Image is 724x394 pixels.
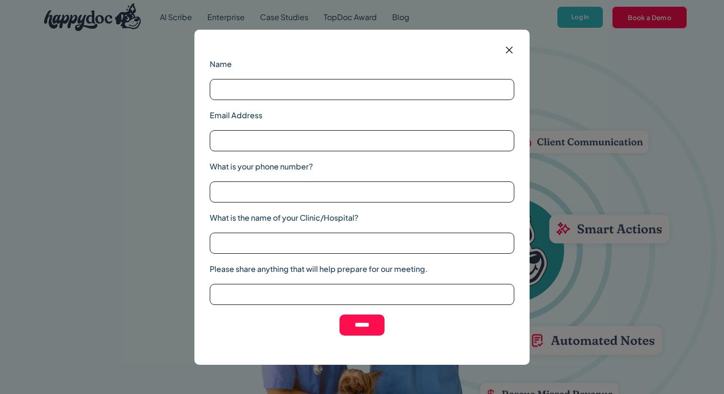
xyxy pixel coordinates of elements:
form: Email form 2 [210,45,514,349]
label: Please share anything that will help prepare for our meeting. [210,263,514,275]
label: Name [210,58,514,70]
label: Email Address [210,110,514,121]
label: What is your phone number? [210,161,514,172]
label: What is the name of your Clinic/Hospital? [210,212,514,224]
